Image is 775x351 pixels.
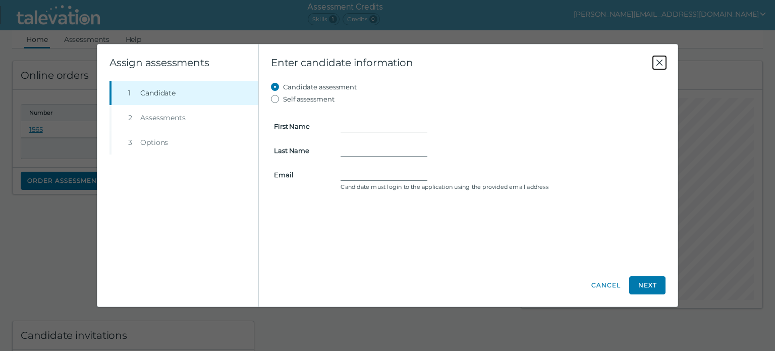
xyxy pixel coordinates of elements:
button: Next [629,276,666,294]
button: Cancel [591,276,621,294]
div: 1 [128,88,136,98]
clr-control-helper: Candidate must login to the application using the provided email address [341,183,662,191]
clr-wizard-title: Assign assessments [109,57,209,69]
label: Last Name [268,146,335,155]
label: First Name [268,122,335,130]
button: Close [653,57,666,69]
span: Enter candidate information [271,57,653,69]
span: Candidate [140,88,176,98]
button: 1Candidate [112,81,258,105]
nav: Wizard steps [109,81,258,155]
label: Candidate assessment [283,81,357,93]
label: Self assessment [283,93,335,105]
label: Email [268,171,335,179]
